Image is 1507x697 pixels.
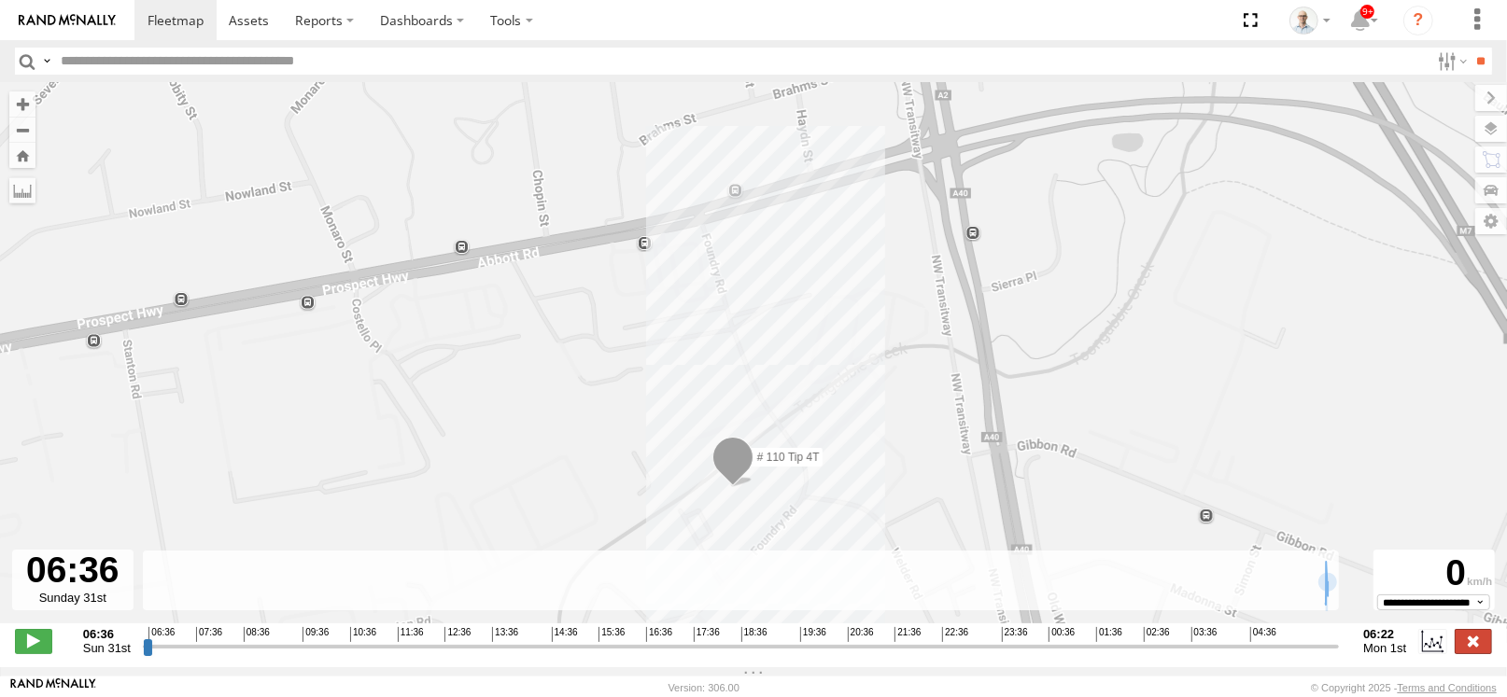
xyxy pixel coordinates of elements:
strong: 06:36 [83,627,131,641]
span: # 110 Tip 4T [757,451,820,464]
span: 22:36 [942,627,968,642]
span: 02:36 [1144,627,1170,642]
span: 07:36 [196,627,222,642]
label: Play/Stop [15,629,52,653]
span: 03:36 [1191,627,1218,642]
strong: 06:22 [1363,627,1406,641]
span: 10:36 [350,627,376,642]
button: Zoom out [9,117,35,143]
i: ? [1403,6,1433,35]
span: 08:36 [244,627,270,642]
a: Visit our Website [10,678,96,697]
span: 19:36 [800,627,826,642]
button: Zoom in [9,91,35,117]
label: Search Query [39,48,54,75]
span: 01:36 [1096,627,1122,642]
img: rand-logo.svg [19,14,116,27]
span: 20:36 [848,627,874,642]
span: 16:36 [646,627,672,642]
label: Close [1455,629,1492,653]
span: 14:36 [552,627,578,642]
span: 17:36 [694,627,720,642]
a: Terms and Conditions [1398,682,1497,693]
div: © Copyright 2025 - [1311,682,1497,693]
span: Sun 31st Aug 2025 [83,641,131,655]
span: 06:36 [148,627,175,642]
span: 21:36 [894,627,921,642]
span: 12:36 [444,627,471,642]
div: Kurt Byers [1283,7,1337,35]
div: 0 [1376,552,1492,594]
button: Zoom Home [9,143,35,168]
span: Mon 1st Sep 2025 [1363,641,1406,655]
span: 04:36 [1250,627,1276,642]
label: Search Filter Options [1430,48,1471,75]
span: 13:36 [492,627,518,642]
span: 18:36 [741,627,768,642]
span: 09:36 [303,627,329,642]
span: 15:36 [599,627,625,642]
label: Measure [9,177,35,203]
div: Version: 306.00 [669,682,739,693]
span: 11:36 [398,627,424,642]
span: 00:36 [1049,627,1075,642]
span: 23:36 [1002,627,1028,642]
label: Map Settings [1475,208,1507,234]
